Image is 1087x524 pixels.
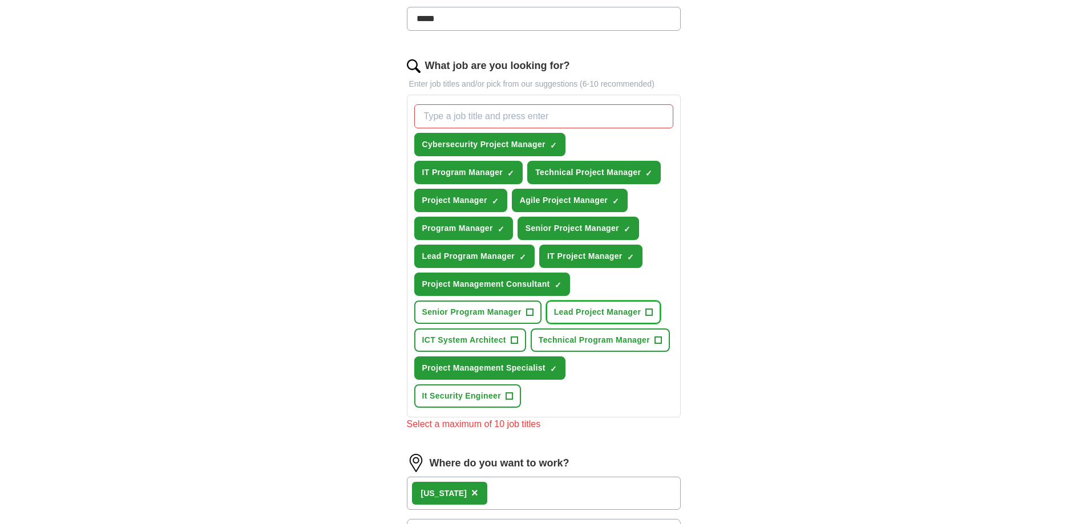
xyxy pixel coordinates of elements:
[414,161,523,184] button: IT Program Manager✓
[507,169,514,178] span: ✓
[555,281,561,290] span: ✓
[471,485,478,502] button: ×
[407,59,421,73] img: search.png
[512,189,628,212] button: Agile Project Manager✓
[407,78,681,90] p: Enter job titles and/or pick from our suggestions (6-10 recommended)
[425,58,570,74] label: What job are you looking for?
[645,169,652,178] span: ✓
[492,197,499,206] span: ✓
[414,245,535,268] button: Lead Program Manager✓
[430,456,569,471] label: Where do you want to work?
[612,197,619,206] span: ✓
[414,300,542,324] button: Senior Program Manager
[422,194,487,206] span: Project Manager
[539,334,650,346] span: Technical Program Manager
[422,166,503,178] span: IT Program Manager
[421,488,467,499] div: [US_STATE]
[547,250,623,262] span: IT Project Manager
[414,356,565,380] button: Project Management Specialist✓
[518,217,639,240] button: Senior Project Manager✓
[624,225,631,234] span: ✓
[546,300,661,324] button: Lead Project Manager
[422,362,545,374] span: Project Management Specialist
[498,225,504,234] span: ✓
[535,166,641,178] span: Technical Project Manager
[414,328,526,352] button: ICT System Architect
[407,454,425,472] img: location.png
[414,104,673,128] input: Type a job title and press enter
[414,217,513,240] button: Program Manager✓
[414,133,565,156] button: Cybersecurity Project Manager✓
[422,334,506,346] span: ICT System Architect
[550,141,557,150] span: ✓
[422,390,501,402] span: It Security Engineer
[519,253,526,262] span: ✓
[531,328,670,352] button: Technical Program Manager
[539,245,642,268] button: IT Project Manager✓
[422,306,522,318] span: Senior Program Manager
[422,250,515,262] span: Lead Program Manager
[627,253,634,262] span: ✓
[407,417,681,431] div: Select a maximum of 10 job titles
[520,194,608,206] span: Agile Project Manager
[471,486,478,499] span: ×
[414,189,507,212] button: Project Manager✓
[414,273,570,296] button: Project Management Consultant✓
[422,278,550,290] span: Project Management Consultant
[422,139,545,151] span: Cybersecurity Project Manager
[554,306,641,318] span: Lead Project Manager
[414,384,521,408] button: It Security Engineer
[527,161,661,184] button: Technical Project Manager✓
[526,222,619,234] span: Senior Project Manager
[422,222,493,234] span: Program Manager
[550,364,557,373] span: ✓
